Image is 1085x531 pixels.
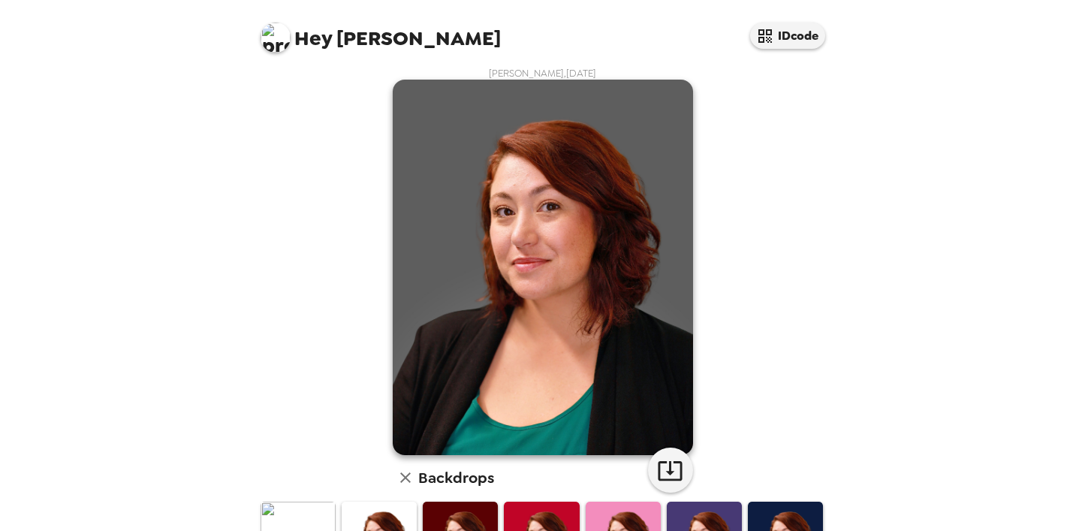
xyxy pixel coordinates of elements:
span: [PERSON_NAME] [261,15,501,49]
span: Hey [294,25,332,52]
button: IDcode [750,23,825,49]
h6: Backdrops [418,466,494,490]
span: [PERSON_NAME] , [DATE] [489,67,596,80]
img: profile pic [261,23,291,53]
img: user [393,80,693,455]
